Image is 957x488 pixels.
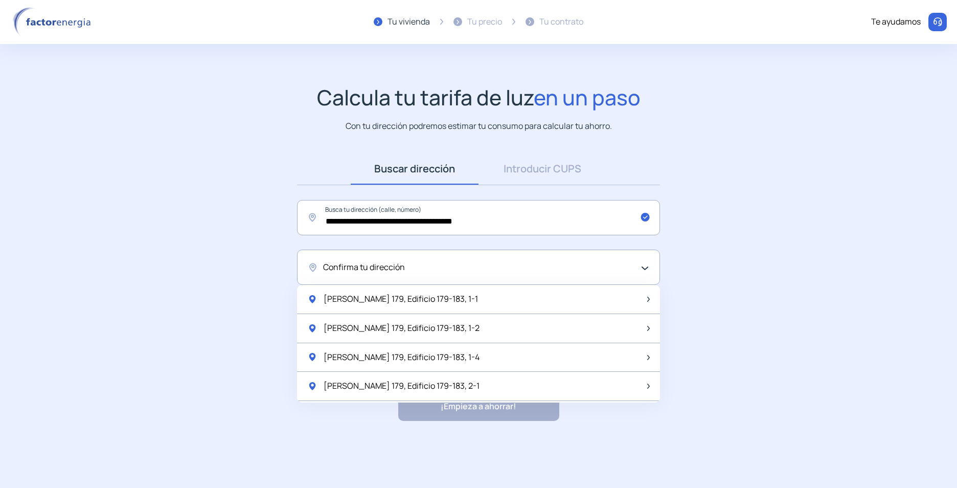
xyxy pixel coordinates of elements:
span: Confirma tu dirección [323,261,405,274]
a: Buscar dirección [351,153,478,185]
img: arrow-next-item.svg [647,326,650,331]
img: arrow-next-item.svg [647,355,650,360]
img: location-pin-green.svg [307,381,317,391]
p: Con tu dirección podremos estimar tu consumo para calcular tu ahorro. [346,120,612,132]
span: [PERSON_NAME] 179, Edificio 179-183, 1-2 [324,322,480,335]
span: [PERSON_NAME] 179, Edificio 179-183, 1-1 [324,293,478,306]
img: logo factor [10,7,97,37]
img: llamar [932,17,943,27]
img: location-pin-green.svg [307,352,317,362]
div: Tu contrato [539,15,583,29]
a: Introducir CUPS [478,153,606,185]
img: location-pin-green.svg [307,294,317,304]
span: [PERSON_NAME] 179, Edificio 179-183, 1-4 [324,351,480,364]
div: Tu precio [467,15,502,29]
span: en un paso [534,83,641,112]
span: [PERSON_NAME] 179, Edificio 179-183, 2-1 [324,380,480,393]
div: Tu vivienda [388,15,430,29]
img: location-pin-green.svg [307,323,317,334]
img: arrow-next-item.svg [647,384,650,389]
img: arrow-next-item.svg [647,297,650,302]
h1: Calcula tu tarifa de luz [317,85,641,110]
div: Te ayudamos [871,15,921,29]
